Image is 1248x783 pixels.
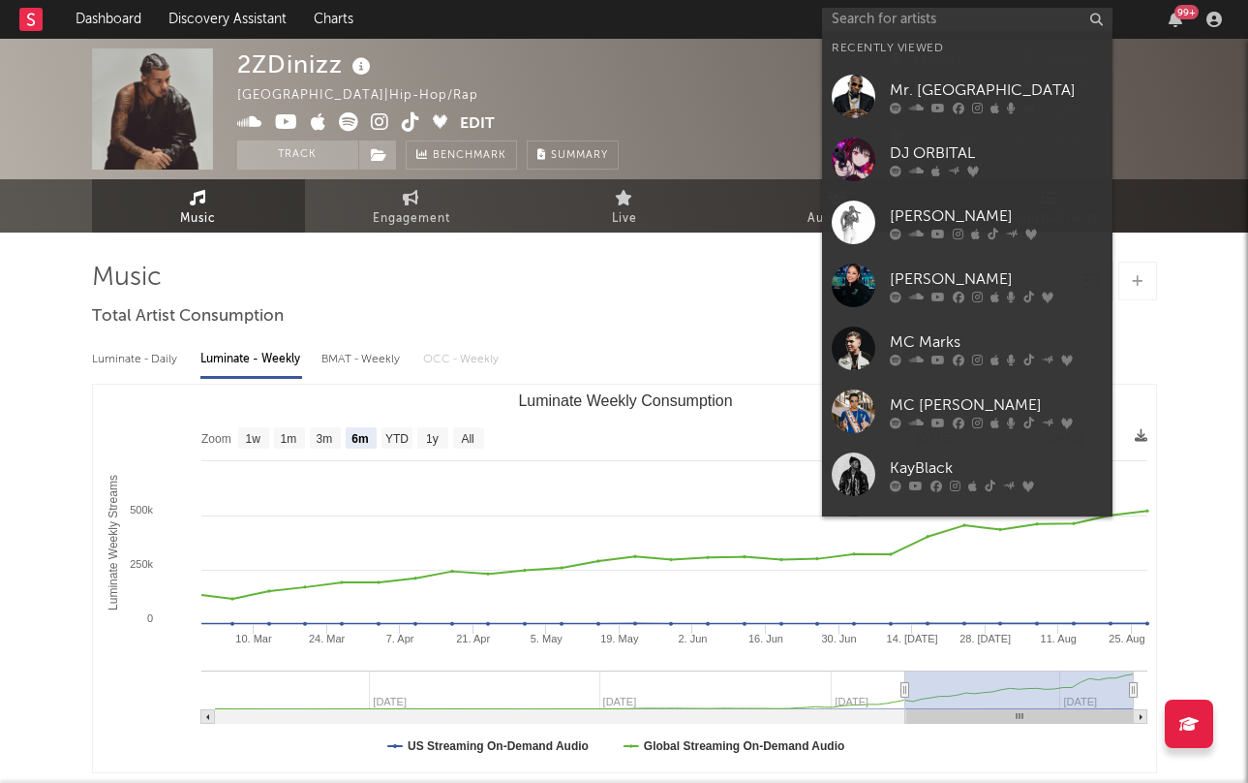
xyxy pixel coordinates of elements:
text: 10. Mar [235,633,272,644]
text: 5. May [530,633,563,644]
text: 21. Apr [456,633,490,644]
text: 250k [130,558,153,570]
text: 30. Jun [821,633,856,644]
text: YTD [384,432,408,446]
div: Mr. [GEOGRAPHIC_DATA] [890,79,1103,103]
text: 14. [DATE] [886,633,937,644]
div: Luminate - Weekly [200,343,302,376]
svg: Luminate Weekly Consumption [93,385,1157,772]
div: Luminate - Daily [92,343,181,376]
text: 25. Aug [1109,633,1144,644]
text: 24. Mar [308,633,345,644]
div: Recently Viewed [832,37,1103,60]
a: Mc Jacaré [822,506,1112,569]
text: Global Streaming On-Demand Audio [643,739,844,753]
text: 1w [245,432,260,446]
text: 7. Apr [385,633,413,644]
text: Luminate Weekly Consumption [518,392,732,409]
text: 19. May [600,633,639,644]
text: 16. Jun [747,633,782,644]
text: 28. [DATE] [959,633,1011,644]
div: MC [PERSON_NAME] [890,394,1103,418]
div: [PERSON_NAME] [890,205,1103,229]
text: 1m [280,432,296,446]
div: 2ZDinizz [237,48,376,80]
text: 11. Aug [1040,633,1076,644]
div: BMAT - Weekly [321,343,404,376]
a: Engagement [305,179,518,233]
text: 0 [146,612,152,624]
text: Zoom [201,432,231,446]
div: DJ ORBITAL [890,142,1103,166]
span: Summary [551,150,608,161]
text: 2. Jun [678,633,707,644]
a: MC [PERSON_NAME] [822,380,1112,443]
button: 99+ [1169,12,1182,27]
span: Music [180,207,216,231]
div: [GEOGRAPHIC_DATA] | Hip-Hop/Rap [237,84,501,108]
span: Live [612,207,637,231]
a: MC Marks [822,317,1112,380]
a: [PERSON_NAME] [822,254,1112,317]
span: Total Artist Consumption [92,305,284,329]
button: Edit [460,112,495,137]
button: Summary [527,141,619,170]
div: KayBlack [890,457,1103,481]
span: Benchmark [433,144,506,168]
a: KayBlack [822,443,1112,506]
text: All [461,432,473,446]
a: Live [518,179,731,233]
text: 500k [130,504,153,516]
button: Track [237,141,358,170]
text: US Streaming On-Demand Audio [408,739,589,753]
a: Benchmark [406,141,517,170]
div: MC Marks [890,331,1103,355]
span: Engagement [373,207,450,231]
text: 3m [316,432,332,446]
a: Audience [731,179,944,233]
text: Luminate Weekly Streams [106,475,119,611]
text: 6m [351,432,368,446]
text: 1y [426,432,439,446]
span: Audience [807,207,867,231]
a: [PERSON_NAME] [822,191,1112,254]
input: Search for artists [822,8,1112,32]
a: Mr. [GEOGRAPHIC_DATA] [822,65,1112,128]
div: [PERSON_NAME] [890,268,1103,292]
a: DJ ORBITAL [822,128,1112,191]
a: Music [92,179,305,233]
div: 99 + [1174,5,1199,19]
